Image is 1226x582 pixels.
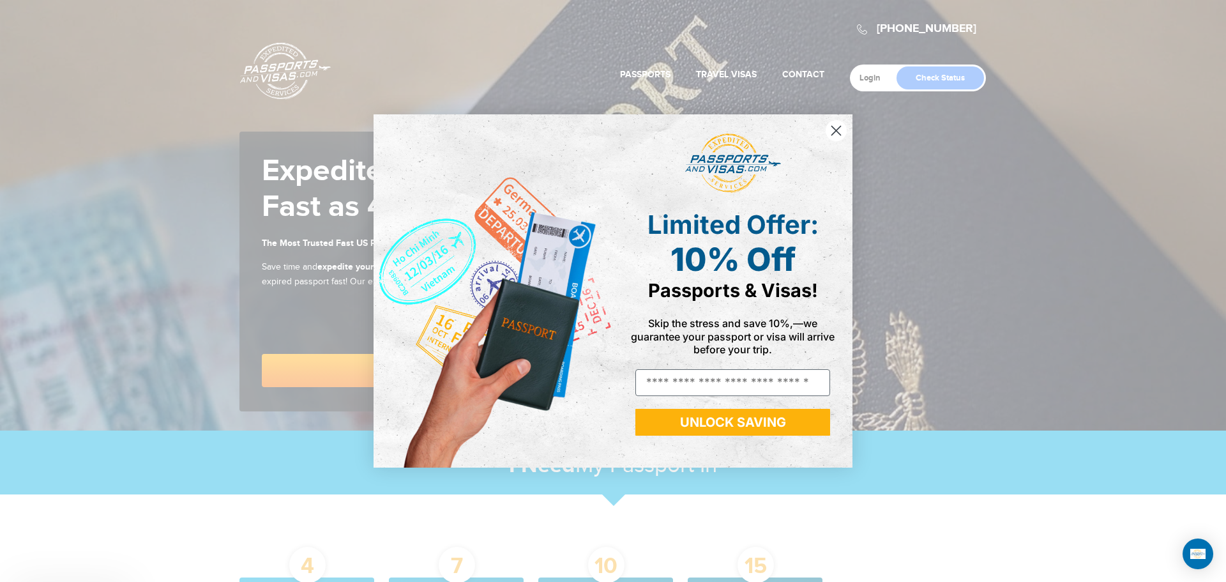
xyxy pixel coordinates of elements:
[647,209,819,240] span: Limited Offer:
[1183,539,1213,569] div: Open Intercom Messenger
[635,409,830,436] button: UNLOCK SAVING
[631,317,835,355] span: Skip the stress and save 10%,—we guarantee your passport or visa will arrive before your trip.
[648,279,818,302] span: Passports & Visas!
[670,240,796,279] span: 10% Off
[825,119,847,142] button: Close dialog
[685,134,781,194] img: passports and visas
[374,114,613,468] img: de9cda0d-0715-46ca-9a25-073762a91ba7.png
